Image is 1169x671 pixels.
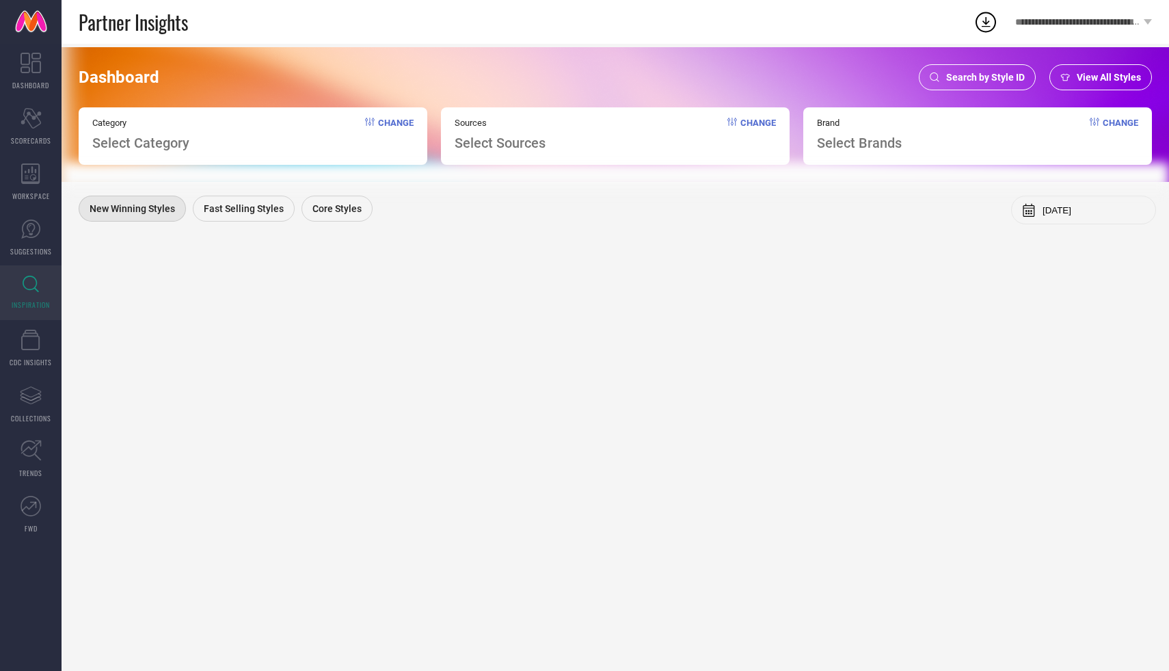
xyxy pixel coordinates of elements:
span: Brand [817,118,902,128]
span: Select Sources [455,135,546,151]
span: Core Styles [312,203,362,214]
span: CDC INSIGHTS [10,357,52,367]
span: New Winning Styles [90,203,175,214]
span: Change [740,118,776,151]
span: Search by Style ID [946,72,1025,83]
span: Change [378,118,414,151]
input: Select month [1043,205,1145,215]
span: COLLECTIONS [11,413,51,423]
span: INSPIRATION [12,300,50,310]
span: Sources [455,118,546,128]
span: WORKSPACE [12,191,50,201]
span: Dashboard [79,68,159,87]
span: Fast Selling Styles [204,203,284,214]
span: SUGGESTIONS [10,246,52,256]
span: Change [1103,118,1138,151]
div: Open download list [973,10,998,34]
span: SCORECARDS [11,135,51,146]
span: Partner Insights [79,8,188,36]
span: FWD [25,523,38,534]
span: Category [92,118,189,128]
span: DASHBOARD [12,80,49,90]
span: View All Styles [1077,72,1141,83]
span: Select Category [92,135,189,151]
span: TRENDS [19,468,42,478]
span: Select Brands [817,135,902,151]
